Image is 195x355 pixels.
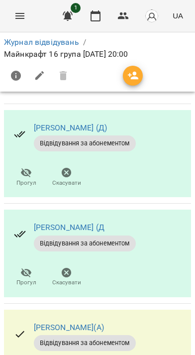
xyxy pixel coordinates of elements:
nav: breadcrumb [4,36,191,60]
a: [PERSON_NAME] (Д [34,223,104,232]
span: Відвідування за абонементом [34,239,136,248]
span: Прогул [16,278,36,287]
span: UA [173,10,183,21]
button: UA [169,6,187,25]
button: Прогул [6,263,46,291]
a: Журнал відвідувань [4,37,79,47]
li: / [83,36,86,48]
span: Скасувати [52,278,81,287]
span: 1 [71,3,81,13]
span: Відвідування за абонементом [34,139,136,148]
button: Скасувати [46,263,87,291]
button: Прогул [6,163,46,191]
span: Відвідування за абонементом [34,339,136,348]
span: Прогул [16,179,36,187]
span: Скасувати [52,179,81,187]
img: avatar_s.png [145,9,159,23]
button: Menu [8,4,32,28]
a: [PERSON_NAME] (Д) [34,123,107,132]
a: [PERSON_NAME](А) [34,323,104,332]
button: Скасувати [46,163,87,191]
p: Майнкрафт 16 група [DATE] 20:00 [4,48,128,60]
